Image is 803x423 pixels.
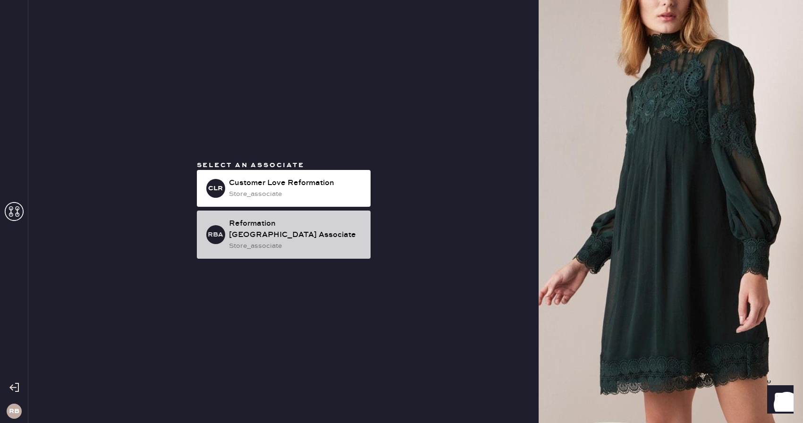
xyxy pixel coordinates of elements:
[229,241,363,251] div: store_associate
[229,218,363,241] div: Reformation [GEOGRAPHIC_DATA] Associate
[208,185,223,192] h3: CLR
[9,408,19,415] h3: RB
[758,381,799,421] iframe: Front Chat
[229,178,363,189] div: Customer Love Reformation
[229,189,363,199] div: store_associate
[197,161,304,169] span: Select an associate
[208,231,223,238] h3: RBA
